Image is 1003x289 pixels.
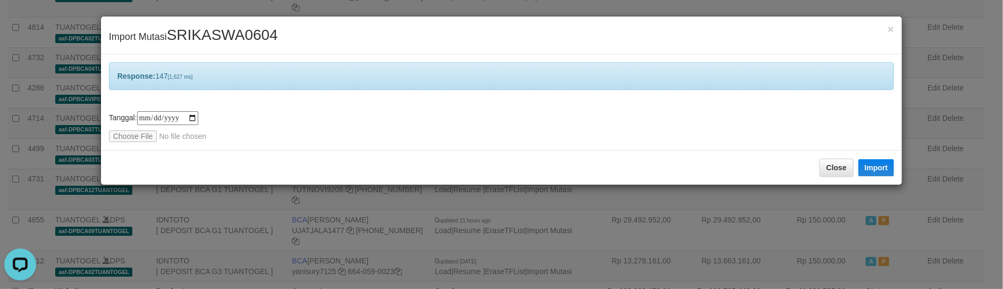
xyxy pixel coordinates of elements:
div: 147 [109,62,895,90]
span: SRIKASWA0604 [167,27,278,43]
span: [1,627 ms] [168,74,193,80]
div: Tanggal: [109,111,895,142]
button: Close [888,23,894,35]
button: Import [858,159,895,176]
span: Import Mutasi [109,31,278,42]
span: × [888,23,894,35]
button: Open LiveChat chat widget [4,4,36,36]
button: Close [820,159,854,177]
b: Response: [117,72,156,80]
